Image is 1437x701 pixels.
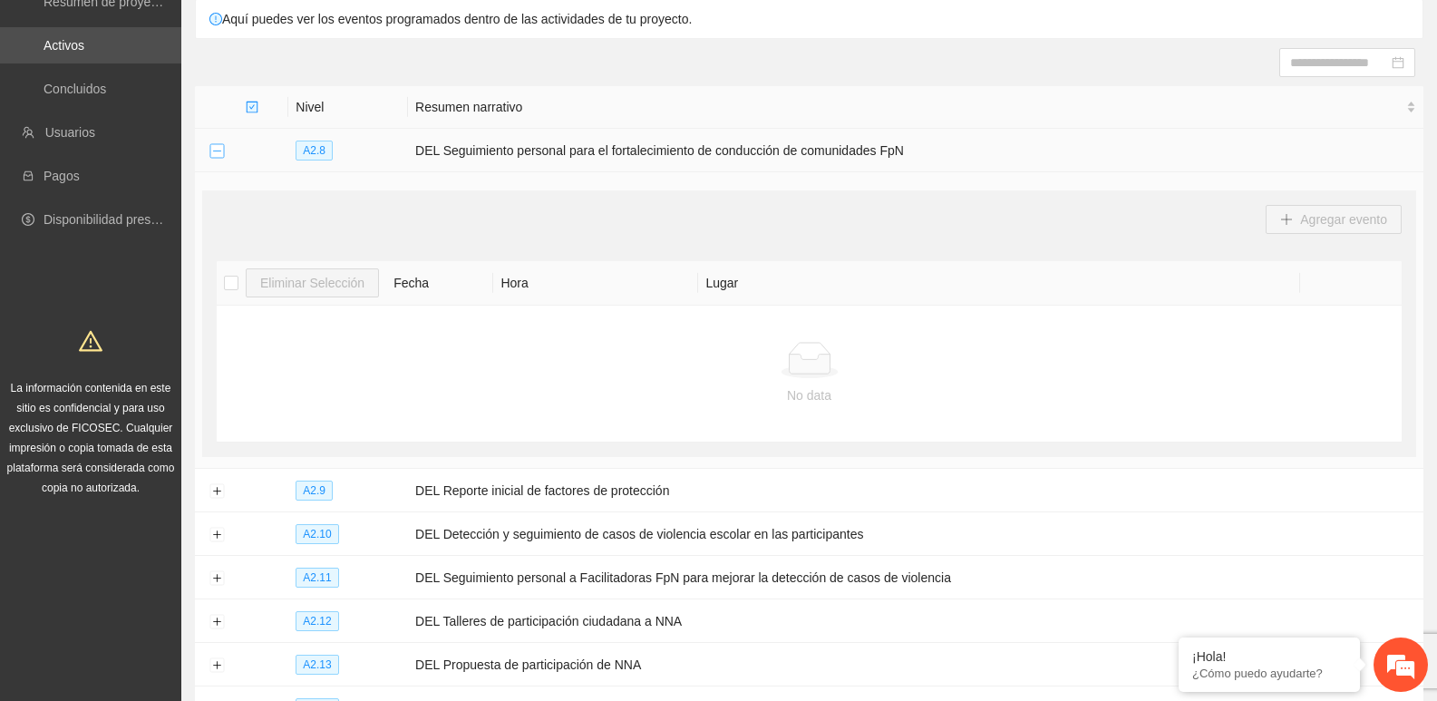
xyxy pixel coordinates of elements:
a: Usuarios [45,125,95,140]
button: Eliminar Selección [246,268,379,297]
div: ¡Hola! [1192,649,1346,664]
td: DEL Detección y seguimiento de casos de violencia escolar en las participantes [408,512,1423,556]
button: Expand row [209,484,224,499]
button: Expand row [209,571,224,586]
td: DEL Talleres de participación ciudadana a NNA [408,599,1423,643]
button: Expand row [209,615,224,629]
p: ¿Cómo puedo ayudarte? [1192,667,1346,680]
td: DEL Reporte inicial de factores de protección [408,469,1423,512]
span: A2.13 [296,655,338,675]
div: Minimizar ventana de chat en vivo [297,9,341,53]
th: Lugar [698,261,1300,306]
button: Collapse row [209,144,224,159]
button: plusAgregar evento [1266,205,1402,234]
span: Estamos en línea. [105,242,250,425]
div: No data [224,385,1394,405]
td: DEL Seguimiento personal para el fortalecimiento de conducción de comunidades FpN [408,129,1423,172]
a: Concluidos [44,82,106,96]
span: warning [79,329,102,353]
span: exclamation-circle [209,13,222,25]
a: Disponibilidad presupuestal [44,212,199,227]
span: A2.10 [296,524,338,544]
span: check-square [246,101,258,113]
td: DEL Seguimiento personal a Facilitadoras FpN para mejorar la detección de casos de violencia [408,556,1423,599]
button: Expand row [209,528,224,542]
span: A2.11 [296,568,338,588]
span: A2.12 [296,611,338,631]
button: Expand row [209,658,224,673]
th: Nivel [288,86,408,129]
th: Fecha [386,261,493,306]
td: DEL Propuesta de participación de NNA [408,643,1423,686]
span: A2.8 [296,141,333,161]
th: Resumen narrativo [408,86,1423,129]
span: La información contenida en este sitio es confidencial y para uso exclusivo de FICOSEC. Cualquier... [7,382,175,494]
th: Hora [493,261,698,306]
div: Chatee con nosotros ahora [94,92,305,116]
span: A2.9 [296,481,333,501]
a: Activos [44,38,84,53]
span: Resumen narrativo [415,97,1403,117]
a: Pagos [44,169,80,183]
textarea: Escriba su mensaje y pulse “Intro” [9,495,345,559]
